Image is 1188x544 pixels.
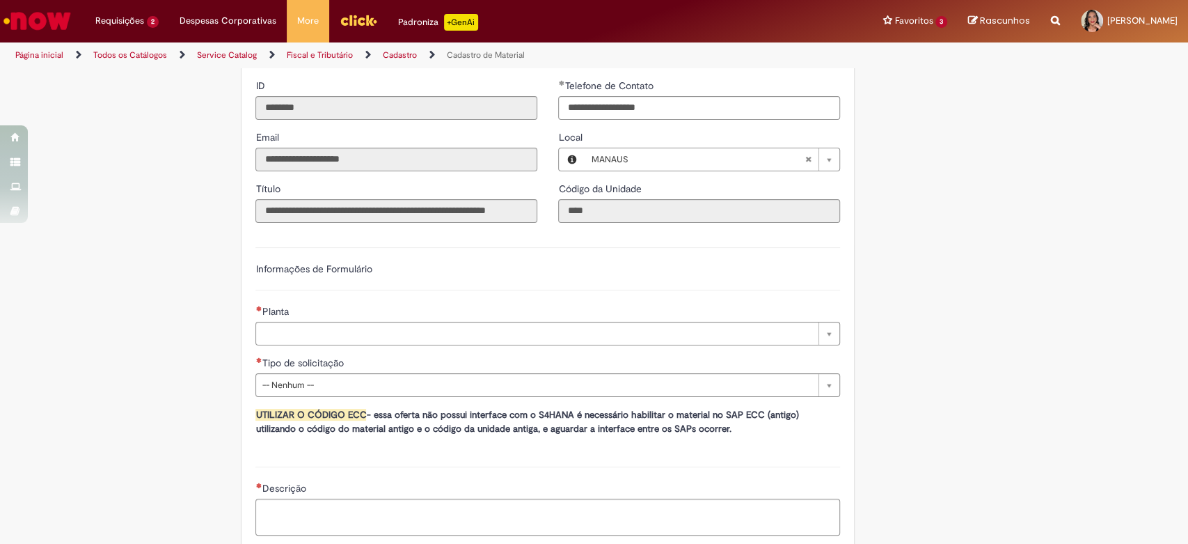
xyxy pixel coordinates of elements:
a: Fiscal e Tributário [287,49,353,61]
span: Telefone de Contato [564,79,656,92]
input: Código da Unidade [558,199,840,223]
input: Telefone de Contato [558,96,840,120]
a: Rascunhos [968,15,1030,28]
div: Padroniza [398,14,478,31]
strong: - [366,409,370,421]
img: click_logo_yellow_360x200.png [340,10,377,31]
span: Local [558,131,585,143]
span: More [297,14,319,28]
button: Local, Visualizar este registro MANAUS [559,148,584,171]
span: Despesas Corporativas [180,14,276,28]
span: MANAUS [591,148,805,171]
textarea: Descrição [255,499,840,536]
span: -- Nenhum -- [262,374,811,396]
label: Informações de Formulário [255,263,372,275]
label: Somente leitura - Título [255,182,283,196]
span: Descrição [262,482,308,495]
span: Tipo de solicitação [262,357,346,369]
span: Requisições [95,14,144,28]
span: Somente leitura - Código da Unidade [558,182,644,195]
a: Todos os Catálogos [93,49,167,61]
span: Rascunhos [980,14,1030,27]
span: Necessários [255,357,262,363]
a: Cadastro de Material [447,49,525,61]
span: Somente leitura - Título [255,182,283,195]
input: Título [255,199,537,223]
a: Limpar campo Planta [255,322,840,345]
abbr: Limpar campo Local [798,148,818,171]
span: [PERSON_NAME] [1107,15,1178,26]
input: Email [255,148,537,171]
span: Favoritos [894,14,933,28]
span: Necessários [255,483,262,488]
span: Somente leitura - ID [255,79,267,92]
span: 2 [147,16,159,28]
input: ID [255,96,537,120]
label: Somente leitura - Email [255,130,281,144]
span: Obrigatório Preenchido [558,80,564,86]
ul: Trilhas de página [10,42,782,68]
label: Somente leitura - Código da Unidade [558,182,644,196]
span: Necessários - Planta [262,305,291,318]
p: +GenAi [444,14,478,31]
a: Cadastro [383,49,417,61]
strong: UTILIZAR O CÓDIGO ECC [255,409,366,421]
span: essa oferta não possui interface com o S4HANA é necessário habilitar o material no SAP ECC (antig... [255,409,798,435]
img: ServiceNow [1,7,73,35]
span: Somente leitura - Email [255,131,281,143]
a: MANAUSLimpar campo Local [584,148,839,171]
span: 3 [935,16,947,28]
a: Service Catalog [197,49,257,61]
a: Página inicial [15,49,63,61]
label: Somente leitura - ID [255,79,267,93]
span: Necessários [255,306,262,311]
